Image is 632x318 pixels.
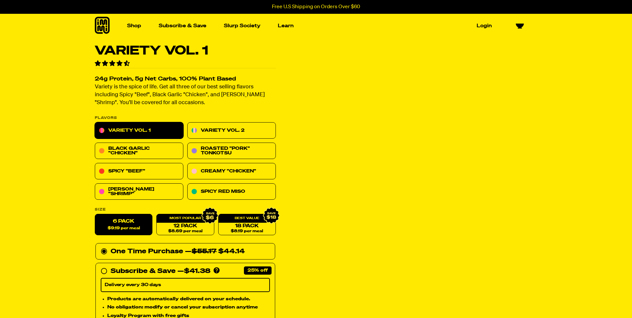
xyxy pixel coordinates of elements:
span: $41.38 [184,268,210,275]
div: — [185,246,245,257]
div: Subscribe & Save [111,266,175,277]
a: Slurp Society [221,21,263,31]
span: $8.19 per meal [231,229,263,234]
del: $55.17 [192,248,217,255]
label: Size [95,208,276,212]
span: $44.14 [192,248,245,255]
span: $9.19 per meal [108,226,140,231]
p: Free U.S Shipping on Orders Over $60 [272,4,360,10]
span: $8.69 per meal [168,229,202,234]
a: Creamy "Chicken" [187,163,276,180]
a: Roasted "Pork" Tonkotsu [187,143,276,159]
a: Spicy "Beef" [95,163,183,180]
a: Subscribe & Save [156,21,209,31]
h1: Variety Vol. 1 [95,45,276,57]
h2: 24g Protein, 5g Net Carbs, 100% Plant Based [95,77,276,82]
div: One Time Purchase [101,246,270,257]
a: Learn [275,21,296,31]
a: 12 Pack$8.69 per meal [156,214,214,236]
li: Products are automatically delivered on your schedule. [107,295,270,303]
li: No obligation: modify or cancel your subscription anytime [107,304,270,311]
p: Flavors [95,116,276,120]
a: Variety Vol. 1 [95,123,183,139]
label: 6 Pack [95,214,152,236]
select: Subscribe & Save —$41.38 Products are automatically delivered on your schedule. No obligation: mo... [101,278,270,292]
nav: Main navigation [124,14,494,38]
a: [PERSON_NAME] "Shrimp" [95,184,183,200]
p: Variety is the spice of life. Get all three of our best selling flavors including Spicy "Beef", B... [95,83,276,107]
a: Variety Vol. 2 [187,123,276,139]
a: Black Garlic "Chicken" [95,143,183,159]
span: 4.55 stars [95,61,131,67]
a: Login [474,21,494,31]
a: 18 Pack$8.19 per meal [218,214,276,236]
div: — [177,266,210,277]
a: Spicy Red Miso [187,184,276,200]
a: Shop [124,21,144,31]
